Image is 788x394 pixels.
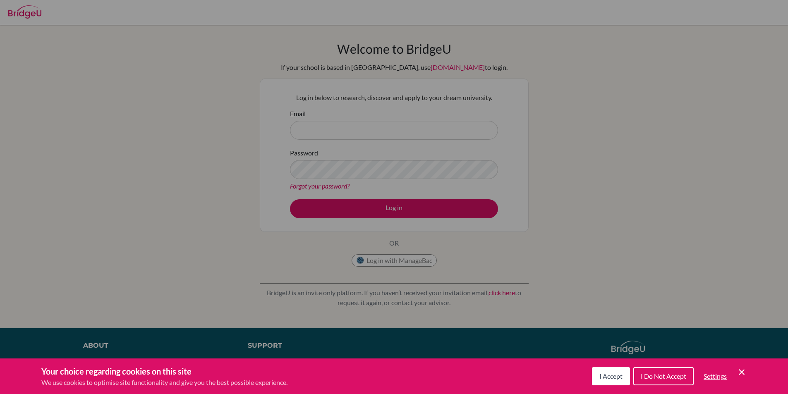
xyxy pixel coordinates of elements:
span: I Accept [599,372,623,380]
button: Save and close [737,367,747,377]
h3: Your choice regarding cookies on this site [41,365,287,377]
button: Settings [697,368,733,384]
span: Settings [704,372,727,380]
p: We use cookies to optimise site functionality and give you the best possible experience. [41,377,287,387]
button: I Do Not Accept [633,367,694,385]
button: I Accept [592,367,630,385]
span: I Do Not Accept [641,372,686,380]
